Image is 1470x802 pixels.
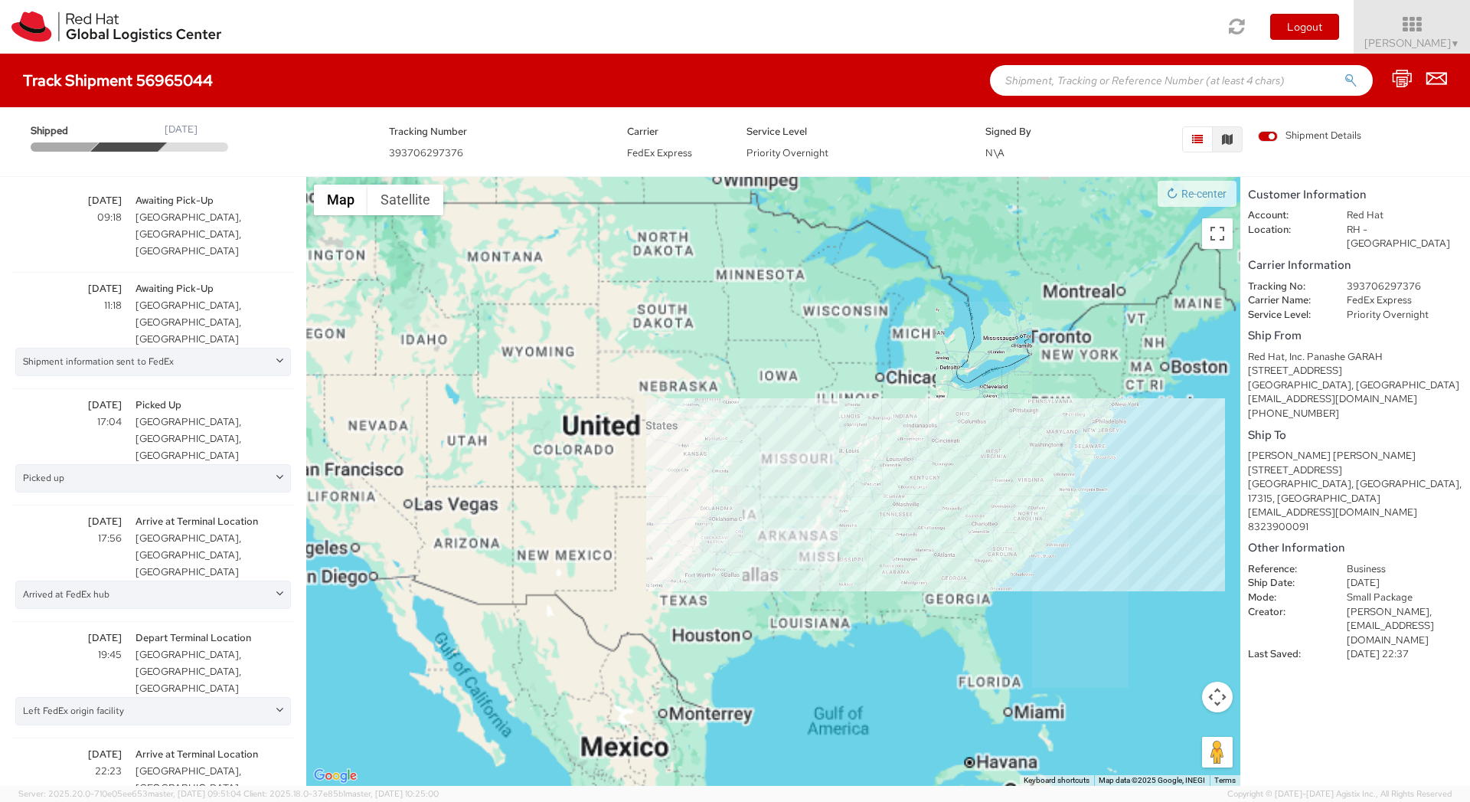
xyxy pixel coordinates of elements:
[1451,38,1460,50] span: ▼
[1248,329,1462,342] h5: Ship From
[310,766,361,786] a: Open this area in Google Maps (opens a new window)
[1236,647,1335,662] dt: Last Saved:
[18,788,241,799] span: Server: 2025.20.0-710e05ee653
[15,581,291,609] div: Arrived at FedEx hub
[15,348,291,376] div: Shipment information sent to FedEx
[129,192,303,209] span: Awaiting Pick-Up
[1248,407,1462,421] div: [PHONE_NUMBER]
[1227,788,1452,800] span: Copyright © [DATE]-[DATE] Agistix Inc., All Rights Reserved
[1270,14,1339,40] button: Logout
[1236,591,1335,605] dt: Mode:
[1248,378,1462,393] div: [GEOGRAPHIC_DATA], [GEOGRAPHIC_DATA]
[985,146,1004,159] span: N\A
[4,414,129,430] span: 17:04
[1236,293,1335,308] dt: Carrier Name:
[11,11,221,42] img: rh-logistics-00dfa346123c4ec078e1.svg
[1258,129,1361,146] label: Shipment Details
[4,397,129,414] span: [DATE]
[1236,208,1335,223] dt: Account:
[1248,449,1462,463] div: [PERSON_NAME] [PERSON_NAME]
[1248,520,1462,535] div: 8323900091
[129,414,303,464] span: [GEOGRAPHIC_DATA], [GEOGRAPHIC_DATA], [GEOGRAPHIC_DATA]
[1248,364,1462,378] div: [STREET_ADDRESS]
[15,464,291,493] div: Picked up
[1248,392,1462,407] div: [EMAIL_ADDRESS][DOMAIN_NAME]
[310,766,361,786] img: Google
[746,146,828,159] span: Priority Overnight
[1347,605,1432,618] span: [PERSON_NAME],
[1248,506,1462,520] div: [EMAIL_ADDRESS][DOMAIN_NAME]
[129,397,303,414] span: Picked Up
[1099,776,1205,784] span: Map data ©2025 Google, INEGI
[746,126,962,137] h5: Service Level
[4,530,129,547] span: 17:56
[389,146,463,159] span: 393706297376
[4,746,129,763] span: [DATE]
[990,65,1373,96] input: Shipment, Tracking or Reference Number (at least 4 chars)
[31,124,96,139] span: Shipped
[15,697,291,725] div: Left FedEx origin facility
[367,185,443,215] button: Show satellite imagery
[129,530,303,581] span: [GEOGRAPHIC_DATA], [GEOGRAPHIC_DATA], [GEOGRAPHIC_DATA]
[129,630,303,647] span: Depart Terminal Location
[627,146,692,159] span: FedEx Express
[129,746,303,763] span: Arrive at Terminal Location
[148,788,241,799] span: master, [DATE] 09:51:04
[1236,308,1335,322] dt: Service Level:
[1248,429,1462,442] h5: Ship To
[1202,682,1233,712] button: Map camera controls
[1024,775,1089,786] button: Keyboard shortcuts
[1248,477,1462,506] div: [GEOGRAPHIC_DATA], [GEOGRAPHIC_DATA], 17315, [GEOGRAPHIC_DATA]
[1248,259,1462,272] h5: Carrier Information
[4,763,129,780] span: 22:23
[4,297,129,314] span: 11:18
[1236,576,1335,591] dt: Ship Date:
[1248,188,1462,201] h5: Customer Information
[129,297,303,348] span: [GEOGRAPHIC_DATA], [GEOGRAPHIC_DATA], [GEOGRAPHIC_DATA]
[1236,280,1335,294] dt: Tracking No:
[389,126,605,137] h5: Tracking Number
[1236,562,1335,577] dt: Reference:
[314,185,367,215] button: Show street map
[1158,181,1236,207] button: Re-center
[4,513,129,530] span: [DATE]
[1364,36,1460,50] span: [PERSON_NAME]
[1236,223,1335,237] dt: Location:
[627,126,724,137] h5: Carrier
[243,788,439,799] span: Client: 2025.18.0-37e85b1
[23,72,213,89] h4: Track Shipment 56965044
[1248,350,1462,365] div: Red Hat, Inc. Panashe GARAH
[1214,776,1236,784] a: Terms
[985,126,1082,137] h5: Signed By
[345,788,439,799] span: master, [DATE] 10:25:00
[129,513,303,530] span: Arrive at Terminal Location
[129,647,303,697] span: [GEOGRAPHIC_DATA], [GEOGRAPHIC_DATA], [GEOGRAPHIC_DATA]
[4,209,129,226] span: 09:18
[4,647,129,663] span: 19:45
[4,192,129,209] span: [DATE]
[1248,463,1462,478] div: [STREET_ADDRESS]
[1236,605,1335,620] dt: Creator:
[1202,218,1233,249] button: Toggle fullscreen view
[165,123,198,137] div: [DATE]
[4,280,129,297] span: [DATE]
[4,630,129,647] span: [DATE]
[1202,737,1233,768] button: Drag Pegman onto the map to open Street View
[129,209,303,260] span: [GEOGRAPHIC_DATA], [GEOGRAPHIC_DATA], [GEOGRAPHIC_DATA]
[1258,129,1361,143] span: Shipment Details
[1248,542,1462,555] h5: Other Information
[129,280,303,297] span: Awaiting Pick-Up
